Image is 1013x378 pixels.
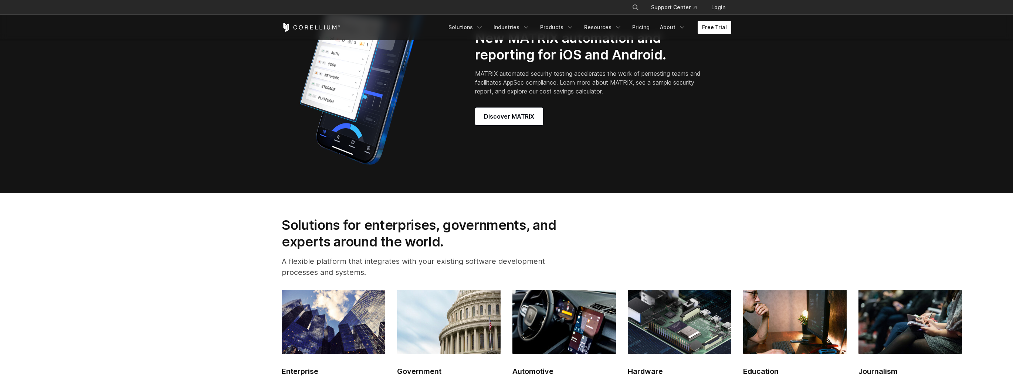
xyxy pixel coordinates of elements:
[628,21,654,34] a: Pricing
[282,366,385,377] h2: Enterprise
[645,1,702,14] a: Support Center
[743,366,847,377] h2: Education
[282,23,341,32] a: Corellium Home
[282,217,576,250] h2: Solutions for enterprises, governments, and experts around the world.
[475,108,543,125] a: Discover MATRIX
[484,112,534,121] span: Discover MATRIX
[512,290,616,354] img: Automotive
[397,366,501,377] h2: Government
[698,21,731,34] a: Free Trial
[858,290,962,354] img: Journalism
[628,290,731,354] img: Hardware
[282,290,385,354] img: Enterprise
[444,21,731,34] div: Navigation Menu
[743,290,847,354] img: Education
[655,21,690,34] a: About
[705,1,731,14] a: Login
[629,1,642,14] button: Search
[536,21,578,34] a: Products
[397,290,501,354] img: Government
[475,69,703,96] p: MATRIX automated security testing accelerates the work of pentesting teams and facilitates AppSec...
[282,256,576,278] p: A flexible platform that integrates with your existing software development processes and systems.
[623,1,731,14] div: Navigation Menu
[628,366,731,377] h2: Hardware
[858,366,962,377] h2: Journalism
[444,21,488,34] a: Solutions
[580,21,626,34] a: Resources
[475,30,703,63] h2: New MATRIX automation and reporting for iOS and Android.
[489,21,534,34] a: Industries
[512,366,616,377] h2: Automotive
